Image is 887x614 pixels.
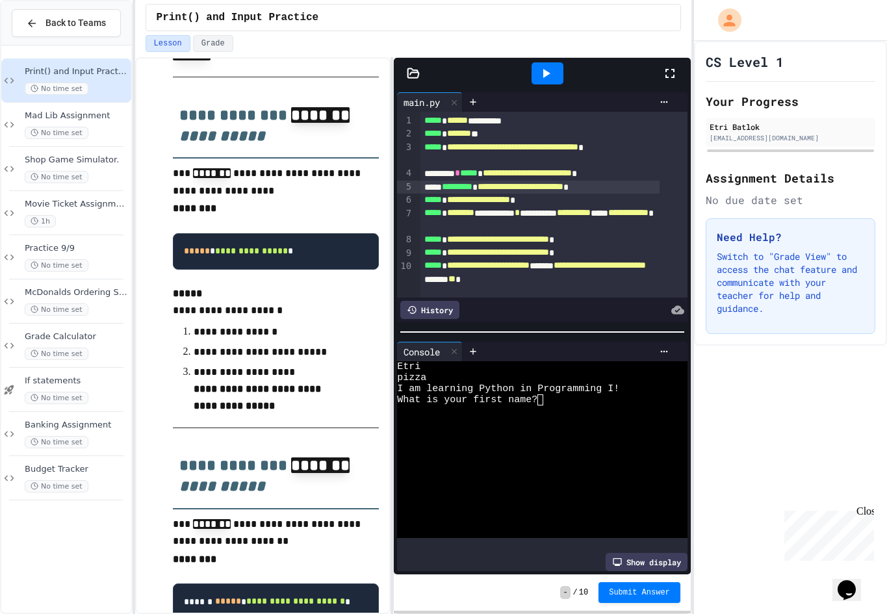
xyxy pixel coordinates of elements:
span: No time set [25,392,88,404]
span: Print() and Input Practice [25,66,129,77]
span: No time set [25,480,88,492]
span: pizza [397,372,426,383]
h2: Assignment Details [706,169,875,187]
span: - [560,586,570,599]
span: Print() and Input Practice [157,10,319,25]
div: Console [397,342,463,361]
h1: CS Level 1 [706,53,784,71]
span: Practice 9/9 [25,243,129,254]
span: Budget Tracker [25,464,129,475]
button: Lesson [146,35,190,52]
div: 10 [397,260,413,287]
div: History [400,301,459,319]
span: Etri [397,361,420,372]
span: Banking Assignment [25,420,129,431]
div: Show display [606,553,688,571]
span: No time set [25,127,88,139]
span: No time set [25,348,88,360]
span: Grade Calculator [25,331,129,342]
div: No due date set [706,192,875,208]
span: Mad Lib Assignment [25,110,129,122]
span: / [573,587,578,598]
span: No time set [25,303,88,316]
iframe: chat widget [832,562,874,601]
span: Back to Teams [45,16,106,30]
span: What is your first name? [397,394,537,405]
div: 8 [397,233,413,246]
div: main.py [397,96,446,109]
button: Submit Answer [598,582,680,603]
span: I am learning Python in Programming I! [397,383,619,394]
h2: Your Progress [706,92,875,110]
div: 5 [397,181,413,194]
h3: Need Help? [717,229,864,245]
span: If statements [25,376,129,387]
div: 2 [397,127,413,140]
span: No time set [25,83,88,95]
div: Chat with us now!Close [5,5,90,83]
div: [EMAIL_ADDRESS][DOMAIN_NAME] [710,133,871,143]
span: 10 [579,587,588,598]
button: Back to Teams [12,9,121,37]
div: 6 [397,194,413,207]
div: Etri Batlok [710,121,871,133]
span: No time set [25,171,88,183]
span: No time set [25,436,88,448]
div: 9 [397,247,413,260]
span: 1h [25,215,56,227]
div: 7 [397,207,413,234]
div: 4 [397,167,413,180]
div: main.py [397,92,463,112]
div: 1 [397,114,413,127]
iframe: chat widget [779,505,874,561]
span: McDonalds Ordering System [25,287,129,298]
span: Submit Answer [609,587,670,598]
button: Grade [193,35,233,52]
div: 3 [397,141,413,168]
div: My Account [704,5,745,35]
div: Console [397,345,446,359]
p: Switch to "Grade View" to access the chat feature and communicate with your teacher for help and ... [717,250,864,315]
span: Movie Ticket Assignment [25,199,129,210]
span: Shop Game Simulator. [25,155,129,166]
span: No time set [25,259,88,272]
